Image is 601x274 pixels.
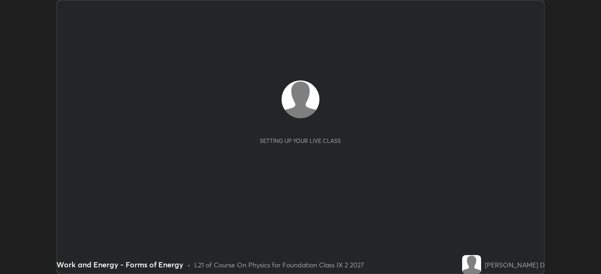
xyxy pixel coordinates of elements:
[56,259,183,270] div: Work and Energy - Forms of Energy
[260,137,341,144] div: Setting up your live class
[485,260,545,270] div: [PERSON_NAME] D
[282,80,319,118] img: default.png
[187,260,191,270] div: •
[194,260,364,270] div: L21 of Course On Physics for Foundation Class IX 2 2027
[462,255,481,274] img: default.png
